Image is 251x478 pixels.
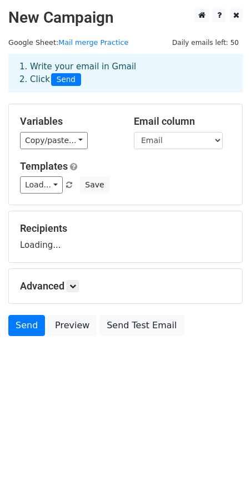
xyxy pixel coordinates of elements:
[20,222,231,235] h5: Recipients
[20,176,63,194] a: Load...
[168,38,243,47] a: Daily emails left: 50
[134,115,231,128] h5: Email column
[51,73,81,87] span: Send
[8,38,128,47] small: Google Sheet:
[11,60,240,86] div: 1. Write your email in Gmail 2. Click
[58,38,128,47] a: Mail merge Practice
[20,280,231,292] h5: Advanced
[8,315,45,336] a: Send
[48,315,97,336] a: Preview
[99,315,184,336] a: Send Test Email
[20,222,231,251] div: Loading...
[20,132,88,149] a: Copy/paste...
[8,8,243,27] h2: New Campaign
[20,115,117,128] h5: Variables
[20,160,68,172] a: Templates
[168,37,243,49] span: Daily emails left: 50
[80,176,109,194] button: Save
